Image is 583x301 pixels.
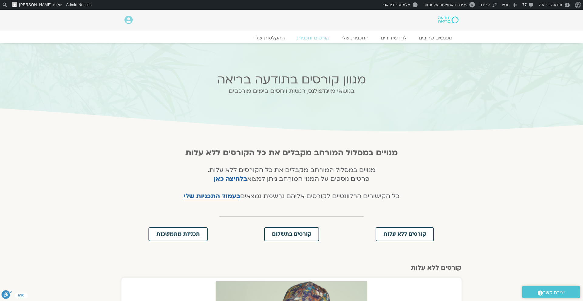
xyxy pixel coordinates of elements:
a: יצירת קשר [522,286,580,298]
h2: קורסים ללא עלות [121,264,462,272]
a: מפגשים קרובים [413,35,459,41]
h4: מנויים במסלול המורחב מקבלים את כל הקורסים ללא עלות. פרטים נוספים על המנוי המורחב ניתן למצוא כל הק... [177,166,407,201]
a: תכניות מתמשכות [148,227,208,241]
span: תכניות מתמשכות [156,232,200,237]
nav: Menu [124,35,459,41]
a: בעמוד התכניות שלי [184,192,240,201]
a: קורסים בתשלום [264,227,319,241]
h2: בנושאי מיינדפולנס, רגשות ויחסים בימים מורכבים [172,88,411,94]
h2: מגוון קורסים בתודעה בריאה [172,73,411,86]
a: קורסים ללא עלות [376,227,434,241]
span: קורסים ללא עלות [384,232,426,237]
h2: מנויים במסלול המורחב מקבלים את כל הקורסים ללא עלות [177,148,407,157]
a: ההקלטות שלי [248,35,291,41]
a: התכניות שלי [336,35,375,41]
span: קורסים בתשלום [272,232,311,237]
a: לוח שידורים [375,35,413,41]
a: בלחיצה כאן [214,174,247,183]
a: קורסים ותכניות [291,35,336,41]
span: עריכה באמצעות אלמנטור [424,2,468,7]
span: יצירת קשר [543,289,565,297]
span: [PERSON_NAME] [19,2,52,7]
